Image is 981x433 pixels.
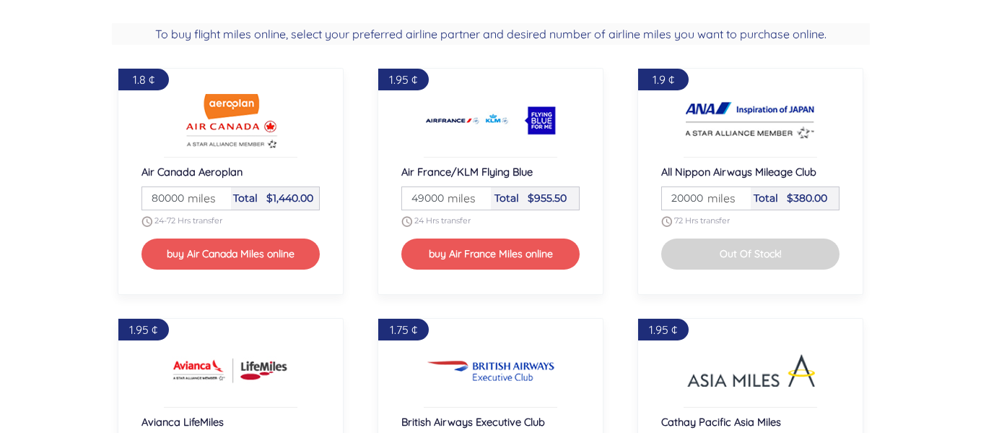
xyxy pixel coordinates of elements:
h2: To buy flight miles online, select your preferred airline partner and desired number of airline m... [112,23,870,45]
span: Total [754,192,778,205]
span: Cathay Pacific Asia Miles [661,415,781,429]
span: 1.8 ¢ [133,72,154,87]
button: buy Air France Miles online [401,239,580,270]
span: $955.50 [528,192,567,205]
img: Buy Air Canada Aeroplan Airline miles online [166,92,296,150]
span: 1.75 ¢ [390,322,417,337]
img: schedule.png [141,216,152,227]
span: 72 Hrs transfer [674,215,730,226]
img: Buy Air France/KLM Flying Blue Airline miles online [426,92,556,150]
span: miles [700,189,736,207]
img: Buy All Nippon Airways Mileage Club Airline miles online [686,92,816,150]
img: schedule.png [401,216,412,227]
span: 1.95 ¢ [389,72,417,87]
span: Total [233,192,258,205]
span: All Nippon Airways Mileage Club [661,165,816,179]
span: 1.9 ¢ [653,72,674,87]
img: Buy Cathay Pacific Asia Miles Airline miles online [686,342,816,400]
button: buy Air Canada Miles online [141,239,321,270]
button: Out Of Stock! [661,239,840,270]
span: 24-72 Hrs transfer [154,215,222,226]
span: miles [180,189,216,207]
img: Buy British Airways Executive Club Airline miles online [426,342,556,400]
span: $380.00 [787,192,827,205]
img: schedule.png [661,216,672,227]
span: British Airways Executive Club [401,415,545,429]
span: 24 Hrs transfer [414,215,471,226]
span: Avianca LifeMiles [141,415,224,429]
span: Air France/KLM Flying Blue [401,165,533,179]
span: $1,440.00 [266,192,313,205]
span: Total [494,192,519,205]
span: 1.95 ¢ [649,322,677,337]
img: Buy Avianca LifeMiles Airline miles online [166,342,296,400]
span: Air Canada Aeroplan [141,165,243,179]
span: 1.95 ¢ [129,322,157,337]
span: miles [440,189,476,207]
